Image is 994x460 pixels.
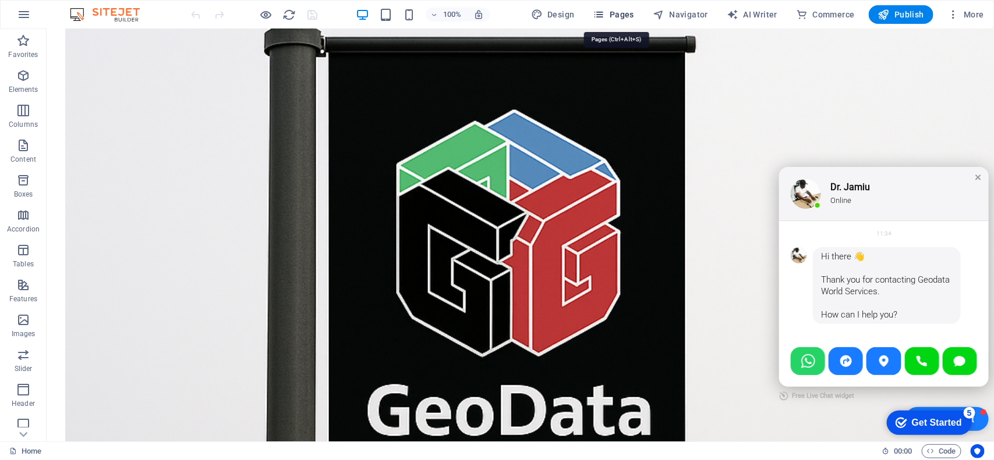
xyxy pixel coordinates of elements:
[34,13,84,23] div: Get Started
[589,5,639,24] button: Pages
[882,444,912,458] h6: Session time
[733,358,808,376] a: Free Live Chat widget
[526,5,579,24] div: Design (Ctrl+Alt+Y)
[7,224,40,234] p: Accordion
[531,9,575,20] span: Design
[922,444,961,458] button: Code
[744,149,774,180] img: Dr. Jamiu
[283,8,296,22] i: Reload page
[784,166,921,177] div: Online
[426,8,467,22] button: 100%
[648,5,713,24] button: Navigator
[259,8,273,22] button: Click here to leave preview mode and continue editing
[13,259,34,269] p: Tables
[8,50,38,59] p: Favorites
[15,364,33,373] p: Slider
[9,6,94,30] div: Get Started 5 items remaining, 0% complete
[796,9,855,20] span: Commerce
[774,222,906,233] div: Hi there 👋
[784,152,921,164] div: Dr. Jamiu
[9,120,38,129] p: Columns
[774,280,906,291] div: How can I help you?
[947,9,984,20] span: More
[282,8,296,22] button: reload
[12,329,36,338] p: Images
[12,399,35,408] p: Header
[10,155,36,164] p: Content
[653,9,708,20] span: Navigator
[774,245,906,268] div: Thank you for contacting Geodata World Services.
[443,8,462,22] h6: 100%
[67,8,154,22] img: Editor Logo
[9,294,37,304] p: Features
[791,5,859,24] button: Commerce
[727,9,777,20] span: AI Writer
[926,142,938,154] div: Close chat window
[859,378,942,402] button: Let's Chat
[473,9,484,20] i: On resize automatically adjust zoom level to fit chosen device.
[971,444,985,458] button: Usercentrics
[9,85,38,94] p: Elements
[526,5,579,24] button: Design
[878,9,924,20] span: Publish
[86,2,98,14] div: 5
[14,190,33,199] p: Boxes
[9,444,41,458] a: Click to cancel selection. Double-click to open Pages
[902,447,904,455] span: :
[869,5,933,24] button: Publish
[894,444,912,458] span: 00 00
[927,444,956,458] span: Code
[830,200,845,209] div: 11:34
[593,9,634,20] span: Pages
[722,5,782,24] button: AI Writer
[943,5,989,24] button: More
